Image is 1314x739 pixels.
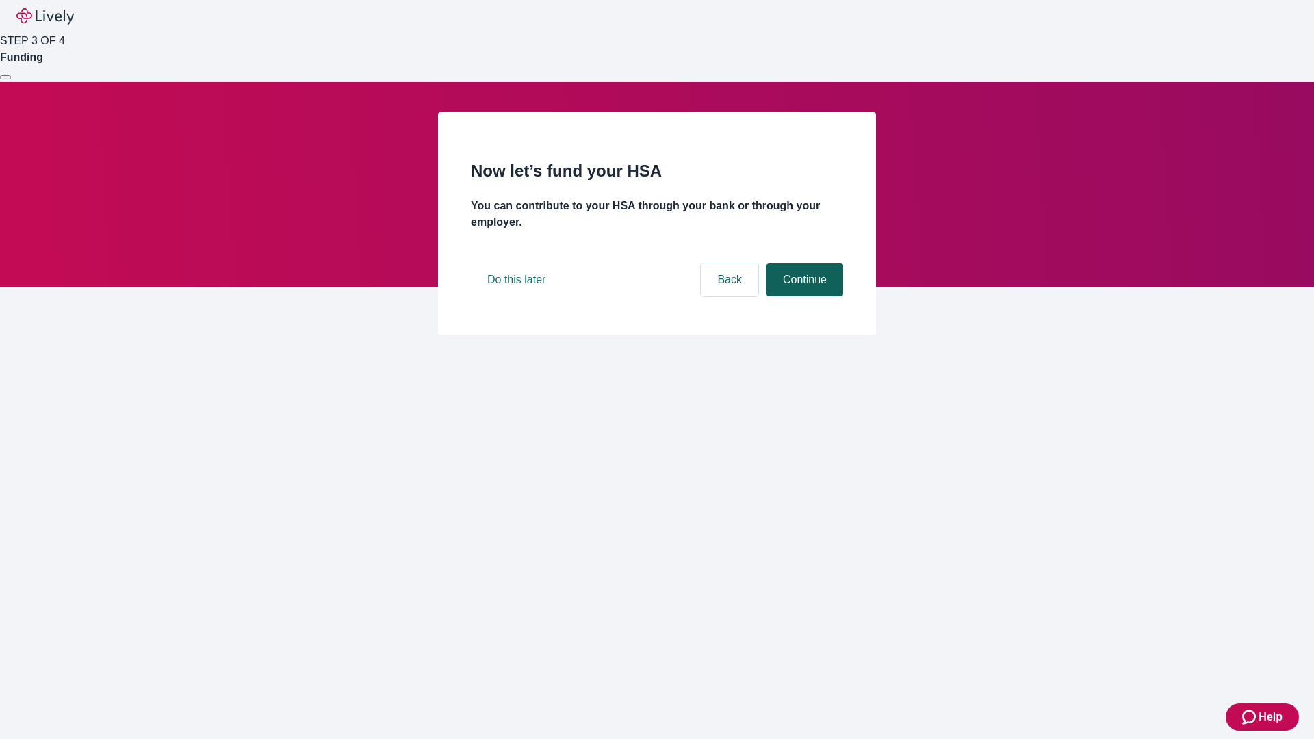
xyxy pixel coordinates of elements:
h4: You can contribute to your HSA through your bank or through your employer. [471,198,843,231]
img: Lively [16,8,74,25]
svg: Zendesk support icon [1242,709,1259,725]
span: Help [1259,709,1283,725]
button: Do this later [471,263,562,296]
button: Continue [766,263,843,296]
button: Zendesk support iconHelp [1226,703,1299,731]
button: Back [701,263,758,296]
h2: Now let’s fund your HSA [471,159,843,183]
